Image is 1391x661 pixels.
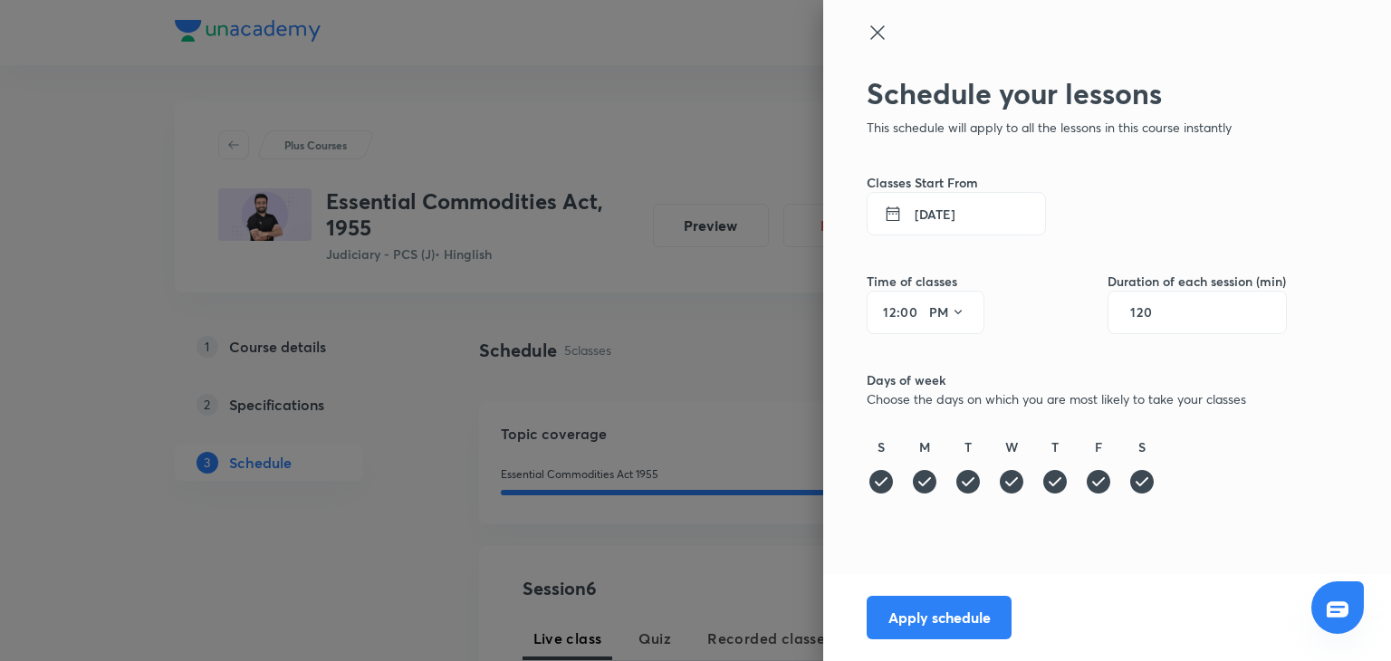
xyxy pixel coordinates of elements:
[1005,437,1018,456] h6: W
[867,118,1287,137] p: This schedule will apply to all the lessons in this course instantly
[964,437,972,456] h6: T
[867,192,1046,235] button: [DATE]
[1095,437,1102,456] h6: F
[922,298,973,327] button: PM
[867,291,984,334] div: :
[878,437,885,456] h6: S
[867,596,1012,639] button: Apply schedule
[867,389,1287,408] p: Choose the days on which you are most likely to take your classes
[867,370,1287,389] h6: Days of week
[867,272,984,291] h6: Time of classes
[1051,437,1059,456] h6: T
[1108,272,1287,291] h6: Duration of each session (min)
[919,437,930,456] h6: M
[867,173,1287,192] h6: Classes Start From
[1138,437,1146,456] h6: S
[867,76,1287,110] h2: Schedule your lessons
